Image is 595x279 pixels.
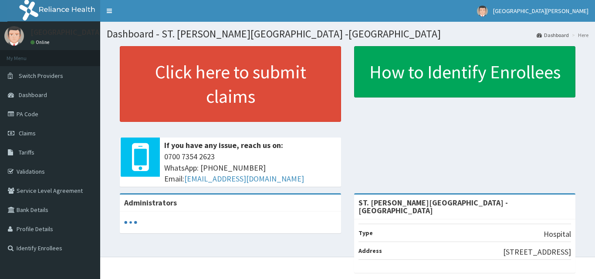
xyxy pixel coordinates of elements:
[120,46,341,122] a: Click here to submit claims
[19,129,36,137] span: Claims
[30,28,159,36] p: [GEOGRAPHIC_DATA][PERSON_NAME]
[30,39,51,45] a: Online
[537,31,569,39] a: Dashboard
[124,198,177,208] b: Administrators
[358,247,382,255] b: Address
[19,72,63,80] span: Switch Providers
[493,7,588,15] span: [GEOGRAPHIC_DATA][PERSON_NAME]
[570,31,588,39] li: Here
[164,140,283,150] b: If you have any issue, reach us on:
[544,229,571,240] p: Hospital
[4,26,24,46] img: User Image
[358,198,508,215] strong: ST. [PERSON_NAME][GEOGRAPHIC_DATA] -[GEOGRAPHIC_DATA]
[477,6,488,17] img: User Image
[19,148,34,156] span: Tariffs
[107,28,588,40] h1: Dashboard - ST. [PERSON_NAME][GEOGRAPHIC_DATA] -[GEOGRAPHIC_DATA]
[358,229,373,237] b: Type
[503,246,571,258] p: [STREET_ADDRESS]
[19,91,47,99] span: Dashboard
[184,174,304,184] a: [EMAIL_ADDRESS][DOMAIN_NAME]
[124,216,137,229] svg: audio-loading
[354,46,575,97] a: How to Identify Enrollees
[164,151,337,185] span: 0700 7354 2623 WhatsApp: [PHONE_NUMBER] Email:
